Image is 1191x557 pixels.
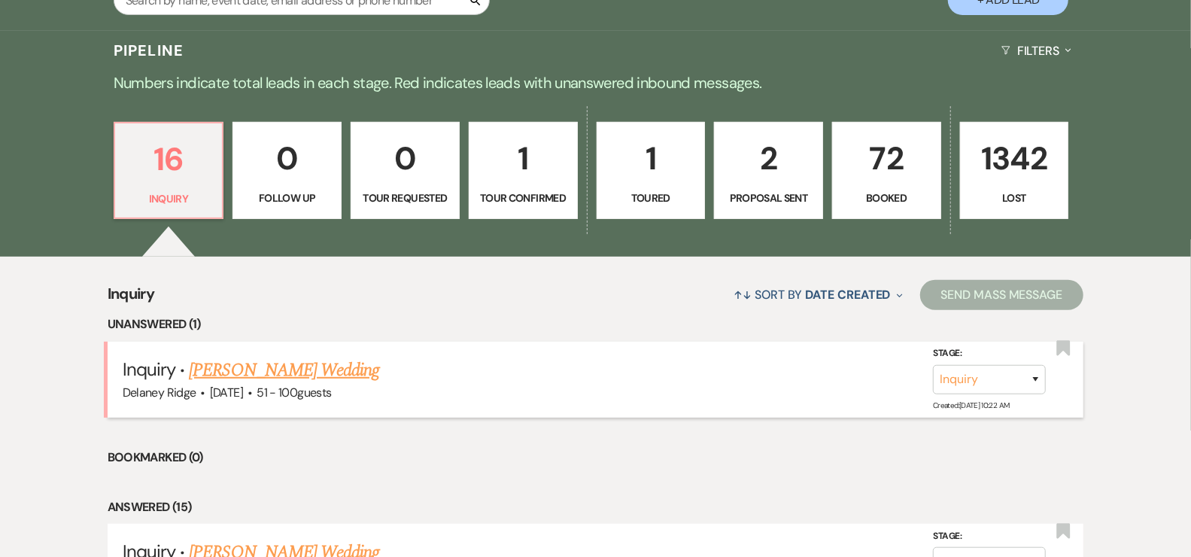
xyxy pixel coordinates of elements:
p: 72 [842,133,931,184]
p: Lost [970,190,1059,206]
button: Filters [995,31,1077,71]
p: Toured [606,190,696,206]
a: 72Booked [832,122,941,220]
button: Sort By Date Created [728,275,908,315]
a: 1Tour Confirmed [469,122,578,220]
p: Proposal Sent [724,190,813,206]
span: Inquiry [123,358,175,381]
p: 0 [360,133,450,184]
span: ↑↓ [734,287,752,303]
p: 1 [479,133,568,184]
span: 51 - 100 guests [257,385,331,400]
a: 1Toured [597,122,706,220]
span: Inquiry [108,282,155,315]
p: Follow Up [242,190,332,206]
p: Booked [842,190,931,206]
li: Bookmarked (0) [108,448,1084,467]
p: Numbers indicate total leads in each stage. Red indicates leads with unanswered inbound messages. [54,71,1138,95]
h3: Pipeline [114,40,184,61]
a: 0Follow Up [232,122,342,220]
label: Stage: [933,528,1046,545]
a: [PERSON_NAME] Wedding [189,357,379,384]
p: 1342 [970,133,1059,184]
span: [DATE] [210,385,243,400]
p: 0 [242,133,332,184]
p: Tour Confirmed [479,190,568,206]
a: 16Inquiry [114,122,224,220]
button: Send Mass Message [920,280,1084,310]
span: Delaney Ridge [123,385,196,400]
a: 1342Lost [960,122,1069,220]
li: Answered (15) [108,498,1084,517]
a: 2Proposal Sent [714,122,823,220]
p: 16 [124,134,214,184]
p: Tour Requested [360,190,450,206]
span: Created: [DATE] 10:22 AM [933,400,1009,410]
a: 0Tour Requested [351,122,460,220]
li: Unanswered (1) [108,315,1084,334]
span: Date Created [806,287,891,303]
label: Stage: [933,345,1046,362]
p: 2 [724,133,813,184]
p: Inquiry [124,190,214,207]
p: 1 [606,133,696,184]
